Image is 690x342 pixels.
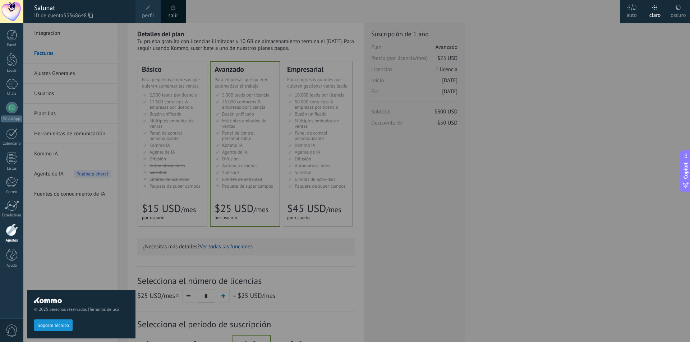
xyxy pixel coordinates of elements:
div: Ayuda [1,263,22,268]
div: auto [626,5,637,23]
span: ID de cuenta [34,12,128,20]
div: Leads [1,69,22,73]
div: Panel [1,43,22,47]
a: Soporte técnico [34,322,73,328]
a: salir [168,12,178,20]
span: Soporte técnico [38,323,69,328]
div: Estadísticas [1,213,22,218]
div: Correo [1,190,22,195]
div: Ajustes [1,238,22,243]
div: Chats [1,92,22,96]
button: Soporte técnico [34,319,73,331]
span: © 2025 derechos reservados | [34,307,128,312]
div: Calendario [1,141,22,146]
span: Copilot [682,162,689,179]
a: Términos de uso [89,307,119,312]
div: claro [649,5,661,23]
span: perfil [142,12,154,20]
div: Listas [1,167,22,171]
div: Salunat [34,4,128,12]
span: 35368648 [63,12,93,20]
div: oscuro [671,5,686,23]
div: WhatsApp [1,116,22,122]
